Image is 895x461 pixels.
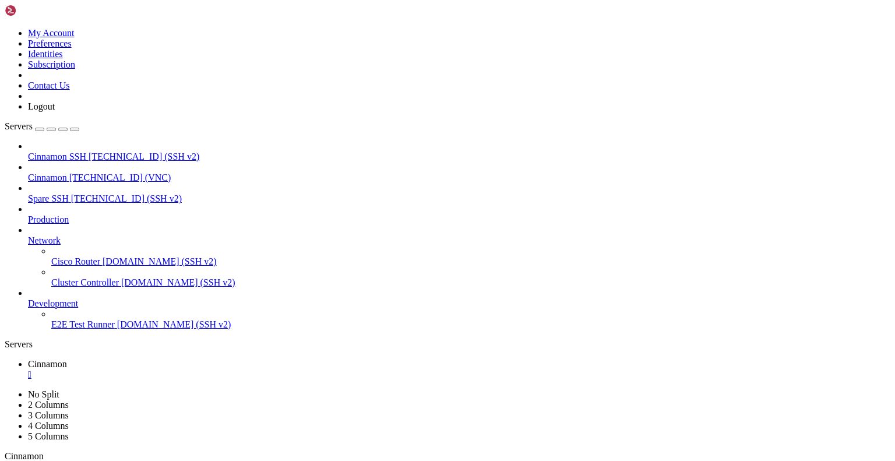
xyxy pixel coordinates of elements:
div: Servers [5,339,890,350]
a: 5 Columns [28,431,69,441]
li: Cluster Controller [DOMAIN_NAME] (SSH v2) [51,267,890,288]
a: E2E Test Runner [DOMAIN_NAME] (SSH v2) [51,319,890,330]
a: 4 Columns [28,421,69,431]
a: Production [28,214,890,225]
a: 2 Columns [28,400,69,410]
a: Cluster Controller [DOMAIN_NAME] (SSH v2) [51,277,890,288]
span: [DOMAIN_NAME] (SSH v2) [117,319,231,329]
span: Cinnamon [5,451,44,461]
a: Cinnamon [28,359,890,380]
a: Cisco Router [DOMAIN_NAME] (SSH v2) [51,256,890,267]
span: Servers [5,121,33,131]
a: Identities [28,49,63,59]
a: Logout [28,101,55,111]
img: Shellngn [5,5,72,16]
span: [TECHNICAL_ID] (VNC) [69,173,171,182]
a: Network [28,235,890,246]
a: Contact Us [28,80,70,90]
span: Network [28,235,61,245]
a: 3 Columns [28,410,69,420]
a:  [28,369,890,380]
li: Spare SSH [TECHNICAL_ID] (SSH v2) [28,183,890,204]
span: [DOMAIN_NAME] (SSH v2) [103,256,217,266]
span: Development [28,298,78,308]
a: Subscription [28,59,75,69]
span: [TECHNICAL_ID] (SSH v2) [71,193,182,203]
li: Cinnamon [TECHNICAL_ID] (VNC) [28,162,890,183]
span: Cinnamon [28,173,67,182]
li: Network [28,225,890,288]
span: [DOMAIN_NAME] (SSH v2) [121,277,235,287]
li: Cinnamon SSH [TECHNICAL_ID] (SSH v2) [28,141,890,162]
span: E2E Test Runner [51,319,115,329]
li: Development [28,288,890,330]
span: Production [28,214,69,224]
span: [TECHNICAL_ID] (SSH v2) [89,152,199,161]
a: Cinnamon SSH [TECHNICAL_ID] (SSH v2) [28,152,890,162]
span: Cinnamon [28,359,67,369]
a: Servers [5,121,79,131]
li: E2E Test Runner [DOMAIN_NAME] (SSH v2) [51,309,890,330]
span: Cisco Router [51,256,100,266]
a: No Split [28,389,59,399]
a: My Account [28,28,75,38]
li: Cisco Router [DOMAIN_NAME] (SSH v2) [51,246,890,267]
span: Cluster Controller [51,277,119,287]
span: Spare SSH [28,193,69,203]
a: Cinnamon [TECHNICAL_ID] (VNC) [28,173,890,183]
li: Production [28,204,890,225]
span: Cinnamon SSH [28,152,86,161]
a: Preferences [28,38,72,48]
a: Development [28,298,890,309]
a: Spare SSH [TECHNICAL_ID] (SSH v2) [28,193,890,204]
